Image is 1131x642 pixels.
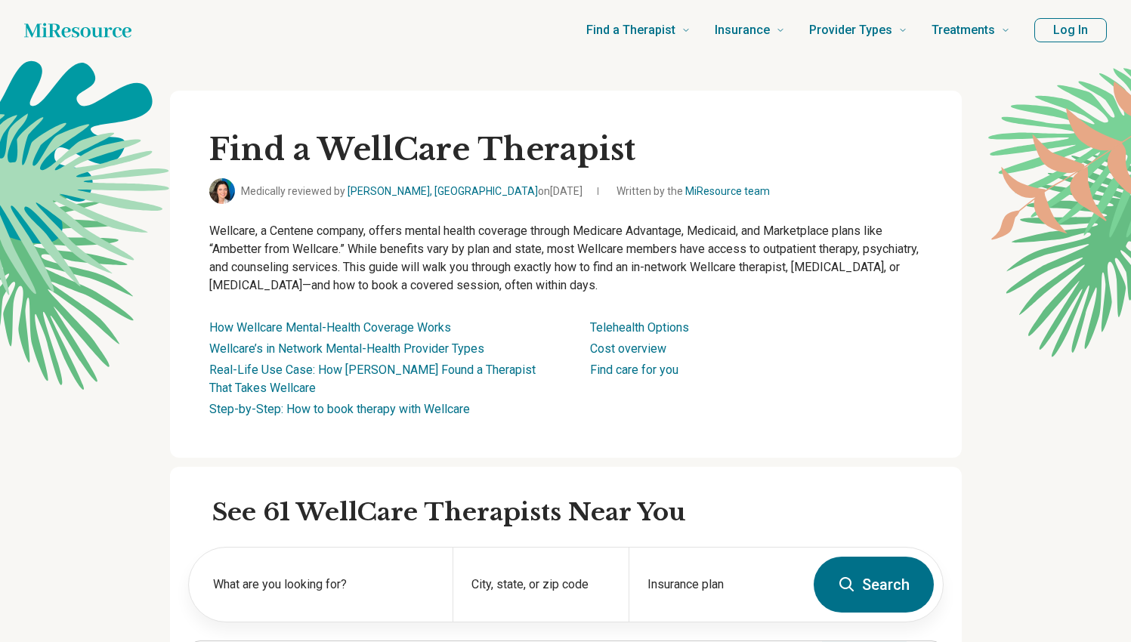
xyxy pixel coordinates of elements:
span: Provider Types [809,20,892,41]
a: Find care for you [590,363,678,377]
a: Cost overview [590,341,666,356]
span: Medically reviewed by [241,184,582,199]
a: Wellcare’s in Network Mental-Health Provider Types [209,341,484,356]
a: [PERSON_NAME], [GEOGRAPHIC_DATA] [348,185,538,197]
p: Wellcare, a Centene company, offers mental health coverage through Medicare Advantage, Medicaid, ... [209,222,922,295]
label: What are you looking for? [213,576,434,594]
h2: See 61 WellCare Therapists Near You [212,497,944,529]
a: Home page [24,15,131,45]
h1: Find a WellCare Therapist [209,130,922,169]
span: Written by the [616,184,770,199]
a: MiResource team [685,185,770,197]
span: on [DATE] [538,185,582,197]
a: How Wellcare Mental-Health Coverage Works [209,320,451,335]
a: Real-Life Use Case: How [PERSON_NAME] Found a Therapist That Takes Wellcare [209,363,536,395]
a: Telehealth Options [590,320,689,335]
span: Find a Therapist [586,20,675,41]
span: Treatments [932,20,995,41]
button: Log In [1034,18,1107,42]
button: Search [814,557,934,613]
a: Step-by-Step: How to book therapy with Wellcare [209,402,470,416]
span: Insurance [715,20,770,41]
